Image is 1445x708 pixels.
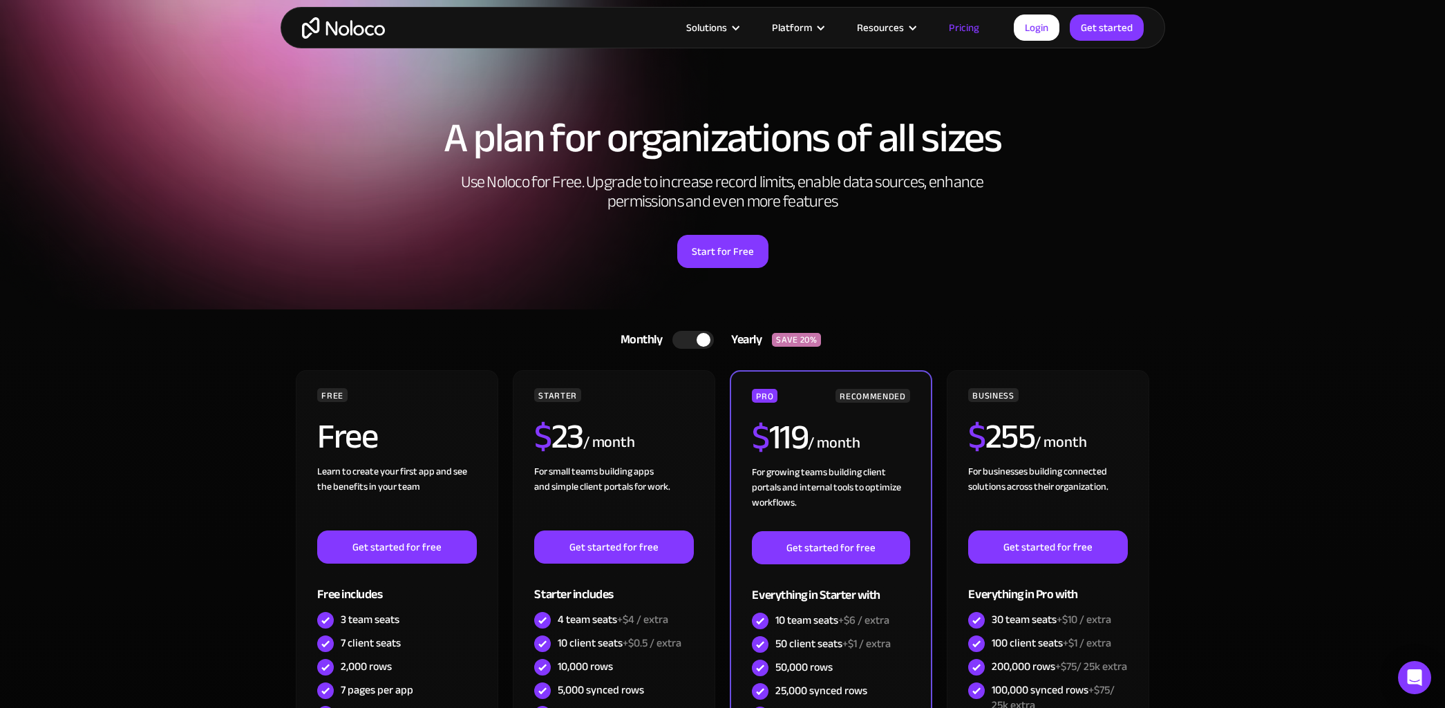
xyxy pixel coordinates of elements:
[317,464,476,530] div: Learn to create your first app and see the benefits in your team ‍
[534,564,693,609] div: Starter includes
[992,659,1127,674] div: 200,000 rows
[772,19,812,37] div: Platform
[617,609,668,630] span: +$4 / extra
[840,19,932,37] div: Resources
[752,465,909,531] div: For growing teams building client portals and internal tools to optimize workflows.
[669,19,755,37] div: Solutions
[1398,661,1431,694] div: Open Intercom Messenger
[992,612,1111,627] div: 30 team seats
[558,659,613,674] div: 10,000 rows
[775,660,833,675] div: 50,000 rows
[752,405,769,470] span: $
[1055,656,1127,677] span: +$75/ 25k extra
[932,19,997,37] a: Pricing
[294,117,1151,159] h1: A plan for organizations of all sizes
[446,173,999,211] h2: Use Noloco for Free. Upgrade to increase record limits, enable data sources, enhance permissions ...
[752,564,909,609] div: Everything in Starter with
[317,564,476,609] div: Free includes
[317,388,348,402] div: FREE
[1057,609,1111,630] span: +$10 / extra
[558,682,644,698] div: 5,000 synced rows
[775,636,891,651] div: 50 client seats
[1070,15,1144,41] a: Get started
[752,389,777,403] div: PRO
[968,464,1127,530] div: For businesses building connected solutions across their organization. ‍
[341,659,392,674] div: 2,000 rows
[317,419,377,454] h2: Free
[317,530,476,564] a: Get started for free
[842,633,891,654] span: +$1 / extra
[968,404,985,469] span: $
[686,19,727,37] div: Solutions
[534,464,693,530] div: For small teams building apps and simple client portals for work. ‍
[341,612,399,627] div: 3 team seats
[772,333,821,347] div: SAVE 20%
[341,635,401,651] div: 7 client seats
[583,432,635,454] div: / month
[341,682,413,698] div: 7 pages per app
[714,329,772,350] div: Yearly
[968,419,1035,454] h2: 255
[968,564,1127,609] div: Everything in Pro with
[775,613,889,628] div: 10 team seats
[1035,432,1086,454] div: / month
[968,530,1127,564] a: Get started for free
[534,404,551,469] span: $
[992,635,1111,651] div: 100 client seats
[534,419,583,454] h2: 23
[677,235,768,268] a: Start for Free
[755,19,840,37] div: Platform
[558,612,668,627] div: 4 team seats
[534,388,580,402] div: STARTER
[835,389,909,403] div: RECOMMENDED
[838,610,889,631] span: +$6 / extra
[603,329,673,350] div: Monthly
[968,388,1018,402] div: BUSINESS
[1063,633,1111,653] span: +$1 / extra
[534,530,693,564] a: Get started for free
[752,420,808,455] h2: 119
[302,17,385,39] a: home
[1014,15,1059,41] a: Login
[775,683,867,698] div: 25,000 synced rows
[623,633,681,653] span: +$0.5 / extra
[857,19,904,37] div: Resources
[752,531,909,564] a: Get started for free
[808,432,860,455] div: / month
[558,635,681,651] div: 10 client seats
